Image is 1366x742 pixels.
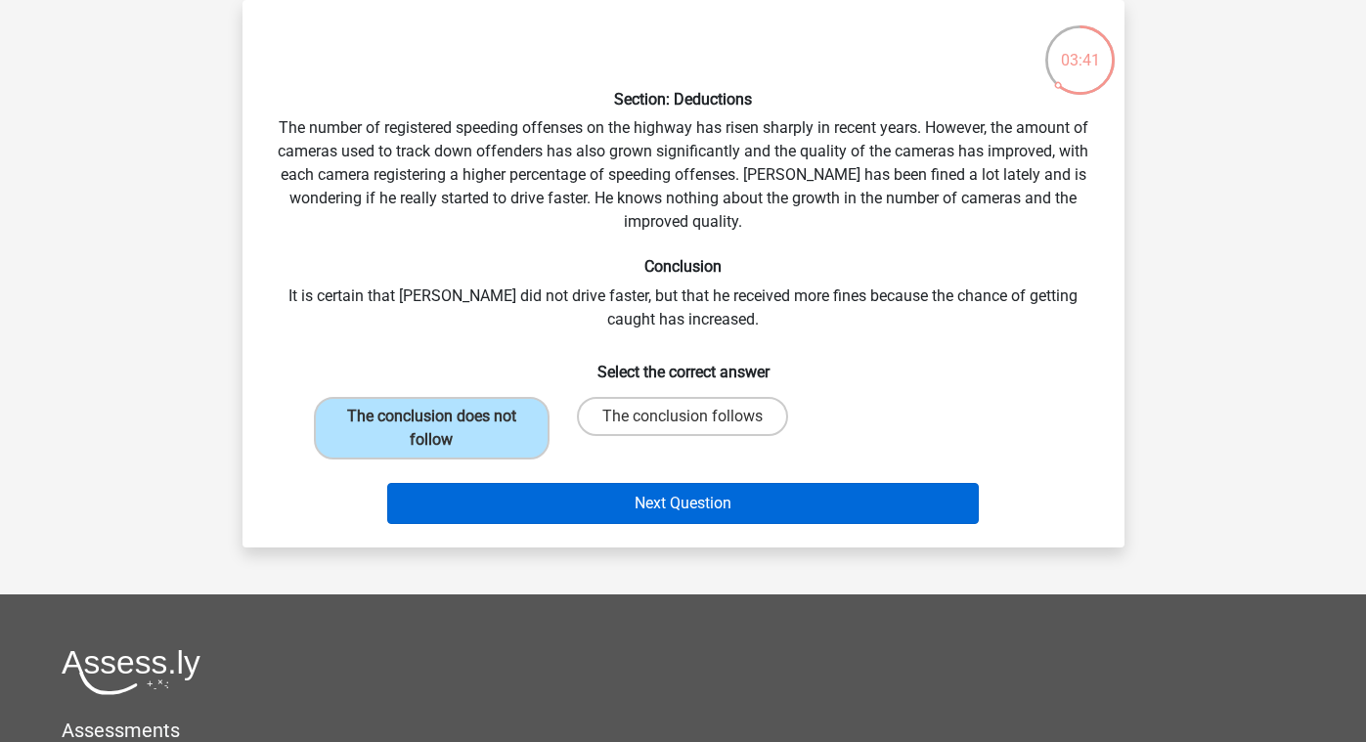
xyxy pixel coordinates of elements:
h6: Select the correct answer [274,347,1093,381]
h6: Conclusion [274,257,1093,276]
label: The conclusion does not follow [314,397,550,459]
img: Assessly logo [62,649,200,695]
h6: Section: Deductions [274,90,1093,109]
button: Next Question [387,483,979,524]
h5: Assessments [62,719,1304,742]
div: 03:41 [1043,23,1117,72]
div: The number of registered speeding offenses on the highway has risen sharply in recent years. Howe... [250,16,1117,532]
label: The conclusion follows [577,397,788,436]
